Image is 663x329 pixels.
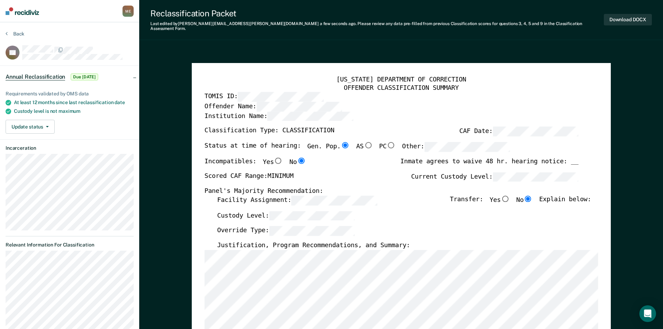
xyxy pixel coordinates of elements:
[6,91,134,97] div: Requirements validated by OMS data
[204,157,306,172] div: Incompatibles:
[256,102,342,111] input: Offender Name:
[204,127,334,136] label: Classification Type: CLASSIFICATION
[150,8,604,18] div: Reclassification Packet
[204,111,353,121] label: Institution Name:
[58,108,80,114] span: maximum
[204,187,578,196] div: Panel's Majority Recommendation:
[204,172,293,182] label: Scored CAF Range: MINIMUM
[269,226,355,236] input: Override Type:
[516,195,533,205] label: No
[297,157,306,164] input: No
[6,31,24,37] button: Back
[217,241,410,250] label: Justification, Program Recommendations, and Summary:
[274,157,283,164] input: Yes
[307,142,349,152] label: Gen. Pop.
[386,142,395,148] input: PC
[492,127,578,136] input: CAF Date:
[14,108,134,114] div: Custody level is not
[289,157,306,166] label: No
[267,111,353,121] input: Institution Name:
[523,195,532,202] input: No
[400,157,578,172] div: Inmate agrees to waive 48 hr. hearing notice: __
[411,172,578,182] label: Current Custody Level:
[379,142,396,152] label: PC
[217,195,377,205] label: Facility Assignment:
[6,120,55,134] button: Update status
[402,142,510,152] label: Other:
[238,92,323,102] input: TOMIS ID:
[204,84,598,92] div: OFFENDER CLASSIFICATION SUMMARY
[6,7,39,15] img: Recidiviz
[320,21,356,26] span: a few seconds ago
[489,195,510,205] label: Yes
[217,226,355,236] label: Override Type:
[6,145,134,151] dt: Incarceration
[71,73,98,80] span: Due [DATE]
[291,195,377,205] input: Facility Assignment:
[492,172,578,182] input: Current Custody Level:
[123,6,134,17] button: ME
[269,211,355,220] input: Custody Level:
[14,100,134,105] div: At least 12 months since last reclassification
[150,21,604,31] div: Last edited by [PERSON_NAME][EMAIL_ADDRESS][PERSON_NAME][DOMAIN_NAME] . Please review any data pr...
[204,142,510,157] div: Status at time of hearing:
[604,14,652,25] button: Download DOCX
[450,195,591,211] div: Transfer: Explain below:
[340,142,349,148] input: Gen. Pop.
[123,6,134,17] div: M E
[6,73,65,80] span: Annual Reclassification
[204,76,598,84] div: [US_STATE] DEPARTMENT OF CORRECTION
[262,157,283,166] label: Yes
[639,305,656,322] div: Open Intercom Messenger
[500,195,510,202] input: Yes
[459,127,578,136] label: CAF Date:
[363,142,372,148] input: AS
[424,142,510,152] input: Other:
[204,92,323,102] label: TOMIS ID:
[204,102,342,111] label: Offender Name:
[217,211,355,220] label: Custody Level:
[356,142,373,152] label: AS
[115,100,125,105] span: date
[6,242,134,248] dt: Relevant Information For Classification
